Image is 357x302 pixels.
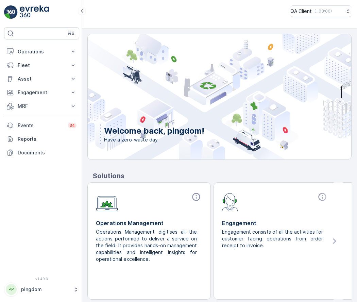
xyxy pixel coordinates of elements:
[69,123,75,128] p: 34
[18,75,66,82] p: Asset
[96,229,197,263] p: Operations Management digitises all the actions performed to deliver a service on the field. It p...
[222,229,323,249] p: Engagement consists of all the activities for customer facing operations from order receipt to in...
[18,103,66,110] p: MRF
[104,125,204,136] p: Welcome back, pingdom!
[4,119,79,132] a: Events34
[222,219,328,227] p: Engagement
[18,149,76,156] p: Documents
[314,9,332,14] p: ( +03:00 )
[104,136,204,143] span: Have a zero-waste day
[96,192,118,212] img: module-icon
[20,5,49,19] img: logo_light-DOdMpM7g.png
[4,86,79,99] button: Engagement
[4,58,79,72] button: Fleet
[18,122,64,129] p: Events
[18,136,76,142] p: Reports
[290,8,312,15] p: QA Client
[18,62,66,69] p: Fleet
[290,5,352,17] button: QA Client(+03:00)
[4,99,79,113] button: MRF
[222,192,238,211] img: module-icon
[4,72,79,86] button: Asset
[57,34,351,160] img: city illustration
[4,277,79,281] span: v 1.49.3
[4,5,18,19] img: logo
[4,282,79,297] button: PPpingdom
[4,146,79,160] a: Documents
[96,219,202,227] p: Operations Management
[18,89,66,96] p: Engagement
[4,45,79,58] button: Operations
[93,171,352,181] p: Solutions
[6,284,17,295] div: PP
[68,31,74,36] p: ⌘B
[18,48,66,55] p: Operations
[21,286,70,293] p: pingdom
[4,132,79,146] a: Reports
